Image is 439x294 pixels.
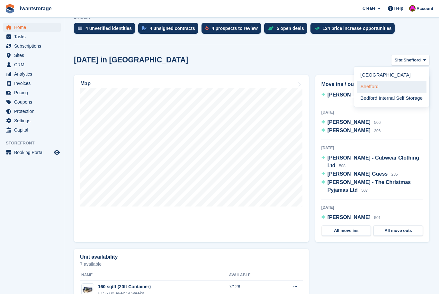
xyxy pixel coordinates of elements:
a: [PERSON_NAME] 236 [321,91,381,99]
a: menu [3,97,61,106]
span: Subscriptions [14,41,53,51]
div: [DATE] [321,205,423,210]
span: Sites [14,51,53,60]
div: 5 open deals [277,26,304,31]
span: 306 [374,129,381,133]
img: prospect-51fa495bee0391a8d652442698ab0144808aea92771e9ea1ae160a38d050c398.svg [205,26,209,30]
span: Create [363,5,375,12]
a: Bedford Internal Self Storage [357,93,426,104]
a: menu [3,107,61,116]
span: [PERSON_NAME] [327,215,371,220]
a: 4 unverified identities [74,23,138,37]
span: Home [14,23,53,32]
a: [GEOGRAPHIC_DATA] [357,69,426,81]
a: [PERSON_NAME] 306 [321,127,381,135]
span: Analytics [14,69,53,78]
div: [DATE] [321,109,423,115]
span: Tasks [14,32,53,41]
a: [PERSON_NAME] - Cubwear Clothing Ltd 508 [321,154,423,170]
h2: Unit availability [80,254,118,260]
span: Coupons [14,97,53,106]
a: menu [3,125,61,134]
th: Name [80,270,229,280]
a: menu [3,116,61,125]
img: verify_identity-adf6edd0f0f0b5bbfe63781bf79b02c33cf7c696d77639b501bdc392416b5a36.svg [78,26,82,30]
span: Site: [395,57,404,63]
a: menu [3,51,61,60]
img: price_increase_opportunities-93ffe204e8149a01c8c9dc8f82e8f89637d9d84a8eef4429ea346261dce0b2c0.svg [314,27,319,30]
p: ACTIONS [74,16,429,20]
span: Pricing [14,88,53,97]
div: 124 price increase opportunities [323,26,392,31]
a: iwantstorage [17,3,54,14]
a: Preview store [53,149,61,156]
p: 7 available [80,262,303,266]
div: 160 sq/ft (20ft Container) [98,283,151,290]
span: 235 [391,172,398,177]
span: Booking Portal [14,148,53,157]
a: menu [3,148,61,157]
img: Jonathan [409,5,416,12]
img: deal-1b604bf984904fb50ccaf53a9ad4b4a5d6e5aea283cecdc64d6e3604feb123c2.svg [268,26,273,31]
a: All move ins [322,225,371,236]
a: menu [3,41,61,51]
div: 4 unsigned contracts [150,26,195,31]
span: Shefford [404,57,421,63]
span: Capital [14,125,53,134]
span: [PERSON_NAME] Guess [327,171,388,177]
a: 4 unsigned contracts [138,23,202,37]
a: [PERSON_NAME] Guess 235 [321,170,398,179]
span: [PERSON_NAME] [327,119,371,125]
span: [PERSON_NAME] - Cubwear Clothing Ltd [327,155,419,168]
a: menu [3,88,61,97]
a: 4 prospects to review [202,23,264,37]
a: 124 price increase opportunities [310,23,398,37]
span: Protection [14,107,53,116]
div: [DATE] [321,145,423,151]
th: Available [229,270,274,280]
span: Account [417,5,433,12]
span: Invoices [14,79,53,88]
a: menu [3,79,61,88]
a: 5 open deals [264,23,310,37]
a: Shefford [357,81,426,93]
span: [PERSON_NAME] [327,92,371,97]
span: Storefront [6,140,64,146]
a: [PERSON_NAME] 506 [321,118,381,127]
h2: Move ins / outs [321,80,423,88]
a: menu [3,32,61,41]
a: menu [3,23,61,32]
a: All move outs [373,225,423,236]
a: Map [74,75,309,242]
div: 4 prospects to review [212,26,258,31]
span: [PERSON_NAME] - The Christmas Pyjamas Ltd [327,179,411,193]
span: Help [394,5,403,12]
button: Site: Shefford [391,55,429,65]
a: menu [3,69,61,78]
a: menu [3,60,61,69]
h2: [DATE] in [GEOGRAPHIC_DATA] [74,56,188,64]
img: contract_signature_icon-13c848040528278c33f63329250d36e43548de30e8caae1d1a13099fd9432cc5.svg [142,26,147,30]
div: 4 unverified identities [85,26,132,31]
img: stora-icon-8386f47178a22dfd0bd8f6a31ec36ba5ce8667c1dd55bd0f319d3a0aa187defe.svg [5,4,15,14]
span: 507 [361,188,368,193]
span: CRM [14,60,53,69]
h2: Map [80,81,91,87]
span: [PERSON_NAME] [327,128,371,133]
span: 508 [339,164,345,168]
span: 506 [374,120,381,125]
span: 501 [374,216,381,220]
a: [PERSON_NAME] 501 [321,214,381,222]
a: [PERSON_NAME] - The Christmas Pyjamas Ltd 507 [321,179,423,195]
span: Settings [14,116,53,125]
